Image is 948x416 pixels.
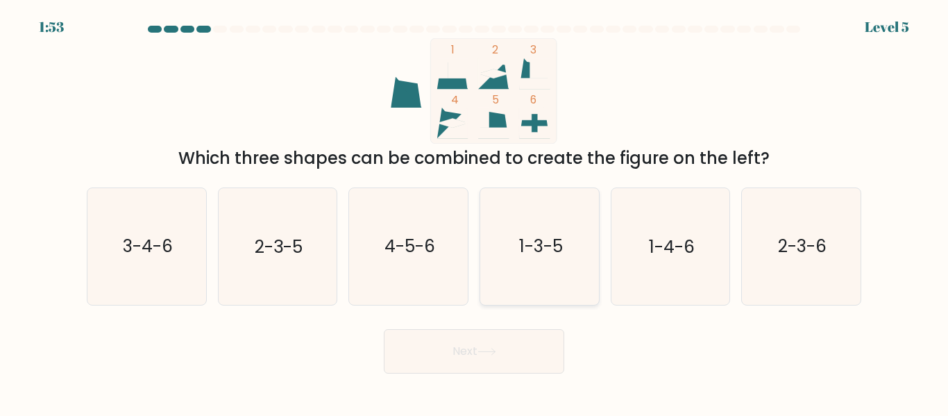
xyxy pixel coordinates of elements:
[451,92,459,107] tspan: 4
[123,235,173,259] text: 3-4-6
[492,42,498,57] tspan: 2
[451,42,455,57] tspan: 1
[778,235,827,259] text: 2-3-6
[649,235,695,259] text: 1-4-6
[530,92,536,107] tspan: 6
[865,17,909,38] div: Level 5
[530,42,536,57] tspan: 3
[255,235,303,259] text: 2-3-5
[384,235,435,259] text: 4-5-6
[492,92,499,107] tspan: 5
[95,146,853,171] div: Which three shapes can be combined to create the figure on the left?
[518,235,562,259] text: 1-3-5
[39,17,64,38] div: 1:53
[384,329,564,374] button: Next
